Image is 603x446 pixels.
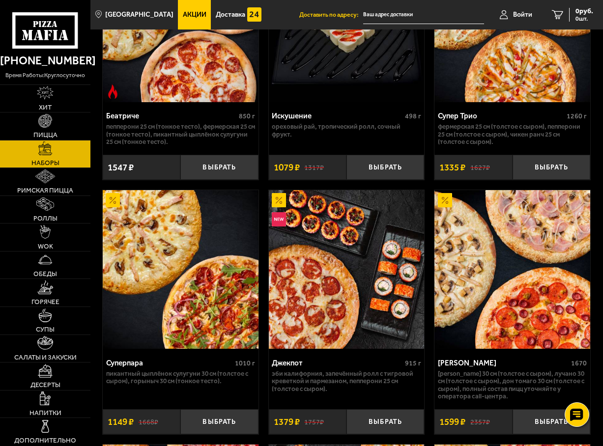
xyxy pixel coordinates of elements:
[103,190,258,349] img: Суперпара
[272,359,402,367] div: Джекпот
[363,6,484,24] input: Ваш адрес доставки
[513,155,590,180] button: Выбрать
[31,299,59,306] span: Горячее
[575,8,593,15] span: 0 руб.
[106,123,255,145] p: Пепперони 25 см (тонкое тесто), Фермерская 25 см (тонкое тесто), Пикантный цыплёнок сулугуни 25 с...
[247,7,261,22] img: 15daf4d41897b9f0e9f617042186c801.svg
[575,16,593,22] span: 0 шт.
[438,193,452,207] img: Акционный
[438,111,564,120] div: Супер Трио
[106,84,120,99] img: Острое блюдо
[180,155,258,180] button: Выбрать
[31,160,59,167] span: Наборы
[274,163,300,172] span: 1079 ₽
[439,417,465,426] span: 1599 ₽
[33,271,57,278] span: Обеды
[106,359,232,367] div: Суперпара
[108,417,134,426] span: 1149 ₽
[30,382,60,389] span: Десерты
[405,359,421,367] span: 915 г
[106,111,236,120] div: Беатриче
[346,409,424,434] button: Выбрать
[14,437,76,444] span: Дополнительно
[269,190,425,349] a: АкционныйНовинкаДжекпот
[272,111,402,120] div: Искушение
[513,11,532,18] span: Войти
[269,190,425,349] img: Джекпот
[434,190,590,349] img: Хет Трик
[272,123,421,138] p: Ореховый рай, Тропический ролл, Сочный фрукт.
[139,418,158,426] s: 1668 ₽
[180,409,258,434] button: Выбрать
[105,11,173,18] span: [GEOGRAPHIC_DATA]
[216,11,245,18] span: Доставка
[567,112,587,120] span: 1260 г
[438,370,587,400] p: [PERSON_NAME] 30 см (толстое с сыром), Лучано 30 см (толстое с сыром), Дон Томаго 30 см (толстое ...
[470,418,490,426] s: 2357 ₽
[39,104,52,111] span: Хит
[183,11,206,18] span: Акции
[513,409,590,434] button: Выбрать
[239,112,255,120] span: 850 г
[470,163,490,172] s: 1627 ₽
[106,193,120,207] img: Акционный
[235,359,255,367] span: 1010 г
[38,243,53,250] span: WOK
[272,212,286,226] img: Новинка
[274,417,300,426] span: 1379 ₽
[438,359,569,367] div: [PERSON_NAME]
[571,359,587,367] span: 1670
[346,155,424,180] button: Выбрать
[304,418,324,426] s: 1757 ₽
[103,190,258,349] a: АкционныйСуперпара
[29,410,61,417] span: Напитки
[17,187,73,194] span: Римская пицца
[106,370,255,385] p: Пикантный цыплёнок сулугуни 30 см (толстое с сыром), Горыныч 30 см (тонкое тесто).
[272,370,421,392] p: Эби Калифорния, Запечённый ролл с тигровой креветкой и пармезаном, Пепперони 25 см (толстое с сыр...
[108,163,134,172] span: 1547 ₽
[272,193,286,207] img: Акционный
[36,326,55,333] span: Супы
[14,354,77,361] span: Салаты и закуски
[33,132,57,139] span: Пицца
[405,112,421,120] span: 498 г
[33,215,57,222] span: Роллы
[438,123,587,145] p: Фермерская 25 см (толстое с сыром), Пепперони 25 см (толстое с сыром), Чикен Ранч 25 см (толстое ...
[434,190,590,349] a: АкционныйХет Трик
[299,12,363,18] span: Доставить по адресу:
[304,163,324,172] s: 1317 ₽
[439,163,465,172] span: 1335 ₽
